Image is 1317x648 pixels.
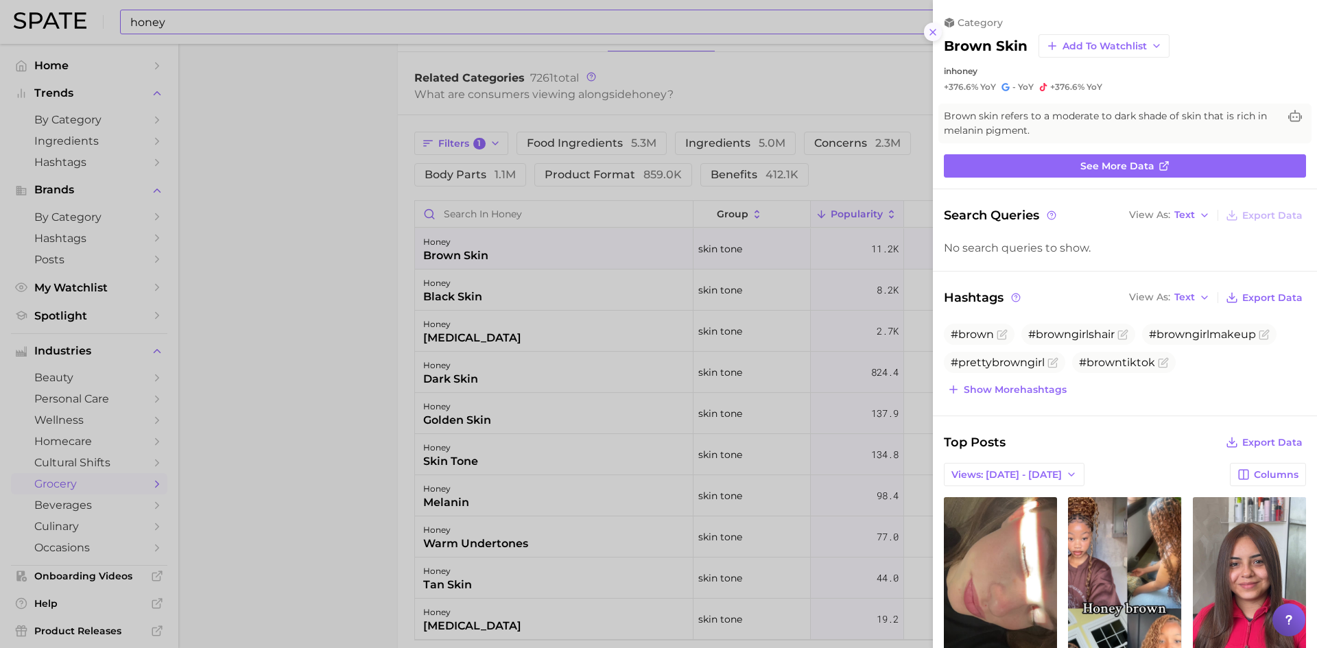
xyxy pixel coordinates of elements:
[944,206,1058,225] span: Search Queries
[1149,328,1256,341] span: #browngirlmakeup
[1079,356,1155,369] span: #browntiktok
[944,463,1084,486] button: Views: [DATE] - [DATE]
[958,16,1003,29] span: category
[1063,40,1147,52] span: Add to Watchlist
[1050,82,1084,92] span: +376.6%
[1242,437,1303,448] span: Export Data
[951,66,977,76] span: honey
[1080,160,1154,172] span: See more data
[1028,328,1115,341] span: #browngirlshair
[944,433,1006,452] span: Top Posts
[1174,211,1195,219] span: Text
[1087,82,1102,93] span: YoY
[964,384,1067,396] span: Show more hashtags
[1126,289,1213,307] button: View AsText
[1174,293,1195,301] span: Text
[1242,210,1303,221] span: Export Data
[944,154,1306,178] a: See more data
[1222,288,1306,307] button: Export Data
[1222,206,1306,225] button: Export Data
[1047,357,1058,368] button: Flag as miscategorized or irrelevant
[944,82,978,92] span: +376.6%
[980,82,996,93] span: YoY
[1230,463,1306,486] button: Columns
[1117,329,1128,340] button: Flag as miscategorized or irrelevant
[1129,211,1170,219] span: View As
[951,328,994,341] span: #brown
[944,109,1279,138] span: Brown skin refers to a moderate to dark shade of skin that is rich in melanin pigment.
[944,380,1070,399] button: Show morehashtags
[951,469,1062,481] span: Views: [DATE] - [DATE]
[1012,82,1016,92] span: -
[1259,329,1270,340] button: Flag as miscategorized or irrelevant
[951,356,1045,369] span: #prettybrowngirl
[1254,469,1298,481] span: Columns
[944,288,1023,307] span: Hashtags
[944,241,1306,254] div: No search queries to show.
[1126,206,1213,224] button: View AsText
[1018,82,1034,93] span: YoY
[997,329,1008,340] button: Flag as miscategorized or irrelevant
[944,38,1028,54] h2: brown skin
[1039,34,1170,58] button: Add to Watchlist
[1158,357,1169,368] button: Flag as miscategorized or irrelevant
[944,66,1306,76] div: in
[1222,433,1306,452] button: Export Data
[1129,293,1170,301] span: View As
[1242,292,1303,304] span: Export Data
